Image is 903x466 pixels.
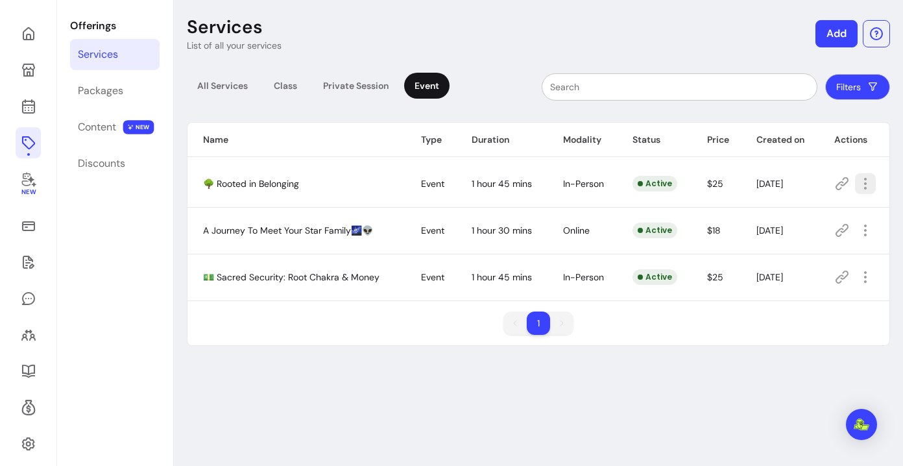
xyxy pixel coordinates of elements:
[16,164,41,205] a: New
[203,271,379,283] span: 💵 Sacred Security: Root Chakra & Money
[16,91,41,122] a: Calendar
[16,247,41,278] a: Waivers
[16,18,41,49] a: Home
[16,55,41,86] a: My Page
[187,16,263,39] p: Services
[70,39,160,70] a: Services
[16,283,41,314] a: My Messages
[21,188,35,197] span: New
[846,409,877,440] div: Open Intercom Messenger
[70,75,160,106] a: Packages
[741,123,819,157] th: Created on
[548,123,618,157] th: Modality
[78,83,123,99] div: Packages
[421,271,444,283] span: Event
[527,312,550,335] li: pagination item 1 active
[16,428,41,460] a: Settings
[756,225,783,236] span: [DATE]
[16,319,41,350] a: Clients
[563,271,604,283] span: In-Person
[404,73,450,99] div: Event
[692,123,741,157] th: Price
[472,178,532,190] span: 1 hour 45 mins
[632,223,677,238] div: Active
[756,271,783,283] span: [DATE]
[203,178,299,190] span: 🌳 Rooted in Belonging
[187,73,258,99] div: All Services
[456,123,548,157] th: Duration
[421,225,444,236] span: Event
[187,123,405,157] th: Name
[497,305,580,341] nav: pagination navigation
[707,271,723,283] span: $25
[78,156,125,171] div: Discounts
[825,74,890,100] button: Filters
[632,269,677,285] div: Active
[16,392,41,423] a: Refer & Earn
[819,123,889,157] th: Actions
[16,356,41,387] a: Resources
[16,210,41,241] a: Sales
[203,225,373,236] span: A Journey To Meet Your Star Family🌌👽
[472,225,532,236] span: 1 hour 30 mins
[563,225,590,236] span: Online
[263,73,307,99] div: Class
[707,178,723,190] span: $25
[617,123,691,157] th: Status
[313,73,399,99] div: Private Session
[756,178,783,190] span: [DATE]
[550,80,809,93] input: Search
[16,127,41,158] a: Offerings
[187,39,282,52] p: List of all your services
[563,178,604,190] span: In-Person
[123,120,154,134] span: NEW
[405,123,456,157] th: Type
[472,271,532,283] span: 1 hour 45 mins
[815,20,858,47] button: Add
[632,176,677,191] div: Active
[421,178,444,190] span: Event
[78,47,118,62] div: Services
[70,18,160,34] p: Offerings
[70,148,160,179] a: Discounts
[707,225,721,236] span: $18
[78,119,116,135] div: Content
[70,112,160,143] a: Content NEW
